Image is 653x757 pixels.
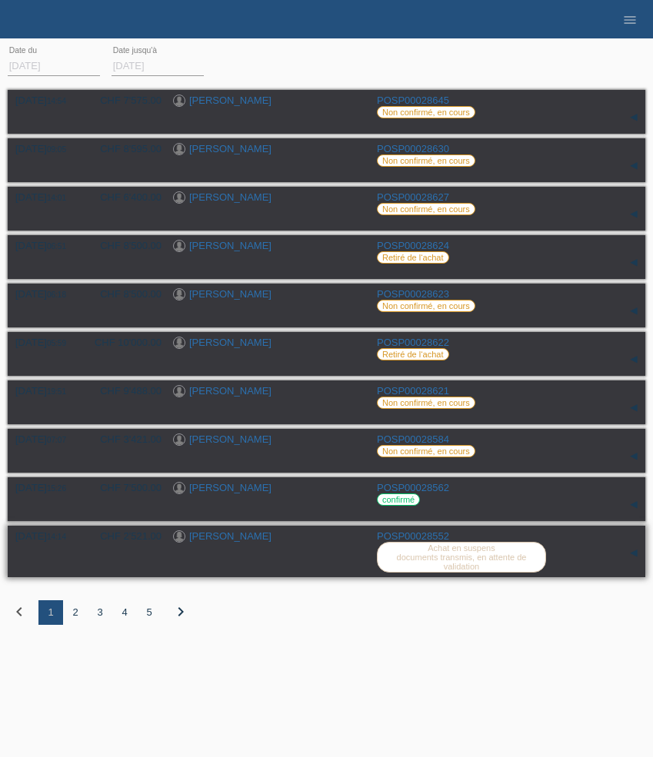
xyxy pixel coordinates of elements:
[47,97,66,105] span: 14:54
[47,533,66,541] span: 14:14
[47,484,66,493] span: 15:26
[622,542,645,565] div: étendre/coller
[47,242,66,251] span: 06:51
[47,194,66,202] span: 14:01
[15,143,77,154] div: [DATE]
[189,288,272,300] a: [PERSON_NAME]
[377,300,475,312] label: Non confirmé, en cours
[189,143,272,154] a: [PERSON_NAME]
[112,600,137,625] div: 4
[10,603,28,621] i: chevron_left
[377,191,449,203] a: POSP00028627
[15,385,77,397] div: [DATE]
[15,288,77,300] div: [DATE]
[377,445,475,457] label: Non confirmé, en cours
[15,482,77,493] div: [DATE]
[88,385,162,397] div: CHF 9'488.00
[377,240,449,251] a: POSP00028624
[88,337,162,348] div: CHF 10'000.00
[377,433,449,445] a: POSP00028584
[189,337,272,348] a: [PERSON_NAME]
[622,154,645,178] div: étendre/coller
[189,240,272,251] a: [PERSON_NAME]
[377,154,475,167] label: Non confirmé, en cours
[88,530,162,542] div: CHF 2'521.00
[377,482,449,493] a: POSP00028562
[622,106,645,129] div: étendre/coller
[15,191,77,203] div: [DATE]
[15,337,77,348] div: [DATE]
[622,203,645,226] div: étendre/coller
[15,530,77,542] div: [DATE]
[189,385,272,397] a: [PERSON_NAME]
[377,106,475,118] label: Non confirmé, en cours
[88,482,162,493] div: CHF 7'500.00
[377,251,449,264] label: Retiré de l‘achat
[15,240,77,251] div: [DATE]
[377,530,449,542] a: POSP00028552
[622,12,638,28] i: menu
[622,445,645,468] div: étendre/coller
[47,291,66,299] span: 06:18
[189,433,272,445] a: [PERSON_NAME]
[377,337,449,348] a: POSP00028622
[377,542,546,573] label: Achat en suspens documents transmis, en attente de validation
[137,600,162,625] div: 5
[189,482,272,493] a: [PERSON_NAME]
[377,288,449,300] a: POSP00028623
[189,530,272,542] a: [PERSON_NAME]
[88,288,162,300] div: CHF 8'500.00
[377,203,475,215] label: Non confirmé, en cours
[47,387,66,396] span: 19:51
[88,600,112,625] div: 3
[189,191,272,203] a: [PERSON_NAME]
[622,397,645,420] div: étendre/coller
[622,251,645,274] div: étendre/coller
[622,493,645,516] div: étendre/coller
[377,143,449,154] a: POSP00028630
[88,433,162,445] div: CHF 3'421.00
[622,348,645,371] div: étendre/coller
[377,385,449,397] a: POSP00028621
[88,143,162,154] div: CHF 8'595.00
[88,191,162,203] div: CHF 6'400.00
[88,95,162,106] div: CHF 7'575.00
[47,339,66,347] span: 05:59
[172,603,190,621] i: chevron_right
[15,433,77,445] div: [DATE]
[47,436,66,444] span: 07:07
[377,95,449,106] a: POSP00028645
[622,300,645,323] div: étendre/coller
[88,240,162,251] div: CHF 8'500.00
[377,348,449,360] label: Retiré de l‘achat
[47,145,66,154] span: 09:05
[377,397,475,409] label: Non confirmé, en cours
[189,95,272,106] a: [PERSON_NAME]
[377,493,420,506] label: confirmé
[615,15,645,24] a: menu
[15,95,77,106] div: [DATE]
[63,600,88,625] div: 2
[38,600,63,625] div: 1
